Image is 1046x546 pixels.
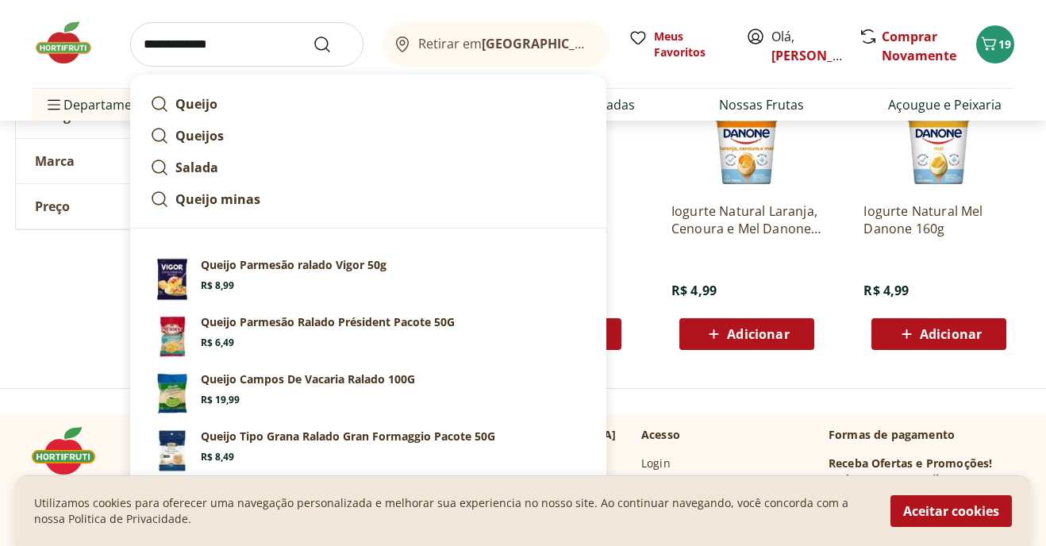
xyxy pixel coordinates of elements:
[130,22,363,67] input: search
[201,451,234,463] span: R$ 8,49
[16,139,254,183] button: Marca
[920,328,982,340] span: Adicionar
[16,184,254,229] button: Preço
[313,35,351,54] button: Submit Search
[829,456,992,471] h3: Receba Ofertas e Promoções!
[144,120,593,152] a: Queijos
[679,318,814,350] button: Adicionar
[44,86,159,124] span: Departamentos
[144,88,593,120] a: Queijo
[35,198,70,214] span: Preço
[871,318,1006,350] button: Adicionar
[727,328,789,340] span: Adicionar
[201,257,386,273] p: Queijo Parmesão ralado Vigor 50g
[829,471,942,487] h3: Cadastre seu e-mail:
[863,202,1014,237] a: Iogurte Natural Mel Danone 160g
[201,314,455,330] p: Queijo Parmesão Ralado Président Pacote 50G
[175,190,260,208] strong: Queijo minas
[32,19,111,67] img: Hortifruti
[829,427,1014,443] p: Formas de pagamento
[150,314,194,359] img: Principal
[44,86,63,124] button: Menu
[201,336,234,349] span: R$ 6,49
[383,22,610,67] button: Retirar em[GEOGRAPHIC_DATA]/[GEOGRAPHIC_DATA]
[641,427,680,443] p: Acesso
[144,422,593,479] a: PrincipalQueijo Tipo Grana Ralado Gran Formaggio Pacote 50GR$ 8,49
[144,308,593,365] a: PrincipalQueijo Parmesão Ralado Président Pacote 50GR$ 6,49
[201,394,240,406] span: R$ 19,99
[482,35,749,52] b: [GEOGRAPHIC_DATA]/[GEOGRAPHIC_DATA]
[201,279,234,292] span: R$ 8,99
[144,183,593,215] a: Queijo minas
[150,371,194,416] img: Principal
[671,282,717,299] span: R$ 4,99
[35,153,75,169] span: Marca
[32,427,111,475] img: Hortifruti
[144,365,593,422] a: PrincipalQueijo Campos De Vacaria Ralado 100GR$ 19,99
[34,495,871,527] p: Utilizamos cookies para oferecer uma navegação personalizada e melhorar sua experiencia no nosso ...
[671,202,822,237] a: Iogurte Natural Laranja, Cenoura e Mel Danone 160g
[882,28,956,64] a: Comprar Novamente
[998,37,1011,52] span: 19
[719,95,804,114] a: Nossas Frutas
[175,159,218,176] strong: Salada
[771,47,875,64] a: [PERSON_NAME]
[175,95,217,113] strong: Queijo
[888,95,1002,114] a: Açougue e Peixaria
[771,27,842,65] span: Olá,
[890,495,1012,527] button: Aceitar cookies
[144,152,593,183] a: Salada
[863,282,909,299] span: R$ 4,99
[201,371,415,387] p: Queijo Campos De Vacaria Ralado 100G
[629,29,727,60] a: Meus Favoritos
[35,108,96,124] span: Categoria
[150,429,194,473] img: Principal
[201,429,495,444] p: Queijo Tipo Grana Ralado Gran Formaggio Pacote 50G
[418,37,594,51] span: Retirar em
[144,251,593,308] a: Queijo Parmesão ralado Vigor 50gR$ 8,99
[175,127,224,144] strong: Queijos
[976,25,1014,63] button: Carrinho
[654,29,727,60] span: Meus Favoritos
[641,456,671,471] a: Login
